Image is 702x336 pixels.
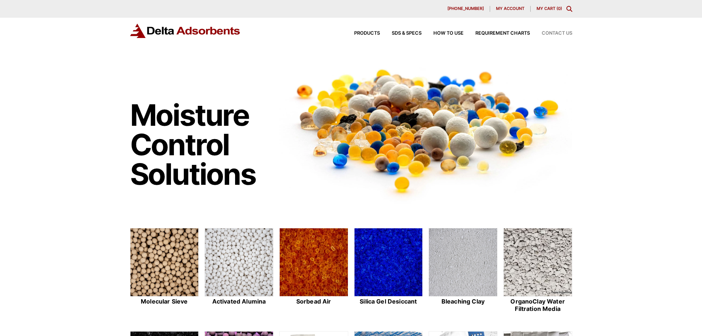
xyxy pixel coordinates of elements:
[205,228,273,314] a: Activated Alumina
[422,31,464,36] a: How to Use
[503,228,572,314] a: OrganoClay Water Filtration Media
[566,6,572,12] div: Toggle Modal Content
[279,298,348,305] h2: Sorbead Air
[503,298,572,312] h2: OrganoClay Water Filtration Media
[464,31,530,36] a: Requirement Charts
[429,228,497,314] a: Bleaching Clay
[279,56,572,204] img: Image
[537,6,562,11] a: My Cart (0)
[475,31,530,36] span: Requirement Charts
[441,6,490,12] a: [PHONE_NUMBER]
[354,228,423,314] a: Silica Gel Desiccant
[130,298,199,305] h2: Molecular Sieve
[205,298,273,305] h2: Activated Alumina
[558,6,560,11] span: 0
[447,7,484,11] span: [PHONE_NUMBER]
[392,31,422,36] span: SDS & SPECS
[342,31,380,36] a: Products
[490,6,531,12] a: My account
[130,24,241,38] img: Delta Adsorbents
[542,31,572,36] span: Contact Us
[429,298,497,305] h2: Bleaching Clay
[530,31,572,36] a: Contact Us
[354,31,380,36] span: Products
[380,31,422,36] a: SDS & SPECS
[130,100,272,189] h1: Moisture Control Solutions
[354,298,423,305] h2: Silica Gel Desiccant
[496,7,524,11] span: My account
[279,228,348,314] a: Sorbead Air
[433,31,464,36] span: How to Use
[130,228,199,314] a: Molecular Sieve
